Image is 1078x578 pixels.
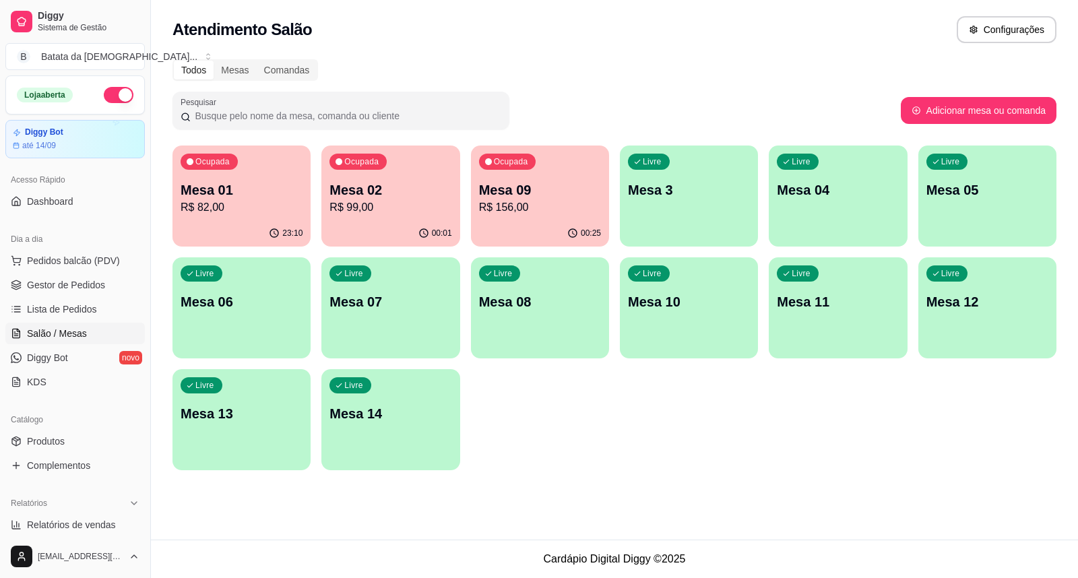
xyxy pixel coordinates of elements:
[494,156,528,167] p: Ocupada
[5,323,145,344] a: Salão / Mesas
[181,404,303,423] p: Mesa 13
[769,146,907,247] button: LivreMesa 04
[5,43,145,70] button: Select a team
[344,380,363,391] p: Livre
[643,156,662,167] p: Livre
[25,127,63,137] article: Diggy Bot
[321,369,459,470] button: LivreMesa 14
[494,268,513,279] p: Livre
[17,88,73,102] div: Loja aberta
[329,181,451,199] p: Mesa 02
[344,268,363,279] p: Livre
[941,268,960,279] p: Livre
[11,498,47,509] span: Relatórios
[181,199,303,216] p: R$ 82,00
[5,430,145,452] a: Produtos
[5,120,145,158] a: Diggy Botaté 14/09
[27,302,97,316] span: Lista de Pedidos
[926,292,1048,311] p: Mesa 12
[5,347,145,368] a: Diggy Botnovo
[38,10,139,22] span: Diggy
[214,61,256,79] div: Mesas
[918,257,1056,358] button: LivreMesa 12
[479,292,601,311] p: Mesa 08
[5,298,145,320] a: Lista de Pedidos
[27,375,46,389] span: KDS
[5,455,145,476] a: Complementos
[5,371,145,393] a: KDS
[181,96,221,108] label: Pesquisar
[581,228,601,238] p: 00:25
[432,228,452,238] p: 00:01
[181,292,303,311] p: Mesa 06
[27,195,73,208] span: Dashboard
[5,540,145,573] button: [EMAIL_ADDRESS][DOMAIN_NAME]
[38,22,139,33] span: Sistema de Gestão
[941,156,960,167] p: Livre
[471,257,609,358] button: LivreMesa 08
[5,514,145,536] a: Relatórios de vendas
[5,274,145,296] a: Gestor de Pedidos
[104,87,133,103] button: Alterar Status
[172,369,311,470] button: LivreMesa 13
[5,228,145,250] div: Dia a dia
[172,19,312,40] h2: Atendimento Salão
[471,146,609,247] button: OcupadaMesa 09R$ 156,0000:25
[479,181,601,199] p: Mesa 09
[172,146,311,247] button: OcupadaMesa 01R$ 82,0023:10
[769,257,907,358] button: LivreMesa 11
[329,199,451,216] p: R$ 99,00
[181,181,303,199] p: Mesa 01
[321,257,459,358] button: LivreMesa 07
[479,199,601,216] p: R$ 156,00
[151,540,1078,578] footer: Cardápio Digital Diggy © 2025
[792,156,811,167] p: Livre
[172,257,311,358] button: LivreMesa 06
[628,181,750,199] p: Mesa 3
[27,459,90,472] span: Complementos
[257,61,317,79] div: Comandas
[17,50,30,63] span: B
[27,254,120,267] span: Pedidos balcão (PDV)
[195,156,230,167] p: Ocupada
[174,61,214,79] div: Todos
[195,380,214,391] p: Livre
[22,140,56,151] article: até 14/09
[191,109,501,123] input: Pesquisar
[5,250,145,271] button: Pedidos balcão (PDV)
[38,551,123,562] span: [EMAIL_ADDRESS][DOMAIN_NAME]
[901,97,1056,124] button: Adicionar mesa ou comanda
[282,228,303,238] p: 23:10
[321,146,459,247] button: OcupadaMesa 02R$ 99,0000:01
[777,292,899,311] p: Mesa 11
[344,156,379,167] p: Ocupada
[918,146,1056,247] button: LivreMesa 05
[5,5,145,38] a: DiggySistema de Gestão
[620,257,758,358] button: LivreMesa 10
[27,518,116,532] span: Relatórios de vendas
[5,191,145,212] a: Dashboard
[195,268,214,279] p: Livre
[777,181,899,199] p: Mesa 04
[329,292,451,311] p: Mesa 07
[5,169,145,191] div: Acesso Rápido
[27,327,87,340] span: Salão / Mesas
[5,409,145,430] div: Catálogo
[27,278,105,292] span: Gestor de Pedidos
[926,181,1048,199] p: Mesa 05
[957,16,1056,43] button: Configurações
[620,146,758,247] button: LivreMesa 3
[27,435,65,448] span: Produtos
[628,292,750,311] p: Mesa 10
[792,268,811,279] p: Livre
[41,50,197,63] div: Batata da [DEMOGRAPHIC_DATA] ...
[27,351,68,364] span: Diggy Bot
[329,404,451,423] p: Mesa 14
[643,268,662,279] p: Livre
